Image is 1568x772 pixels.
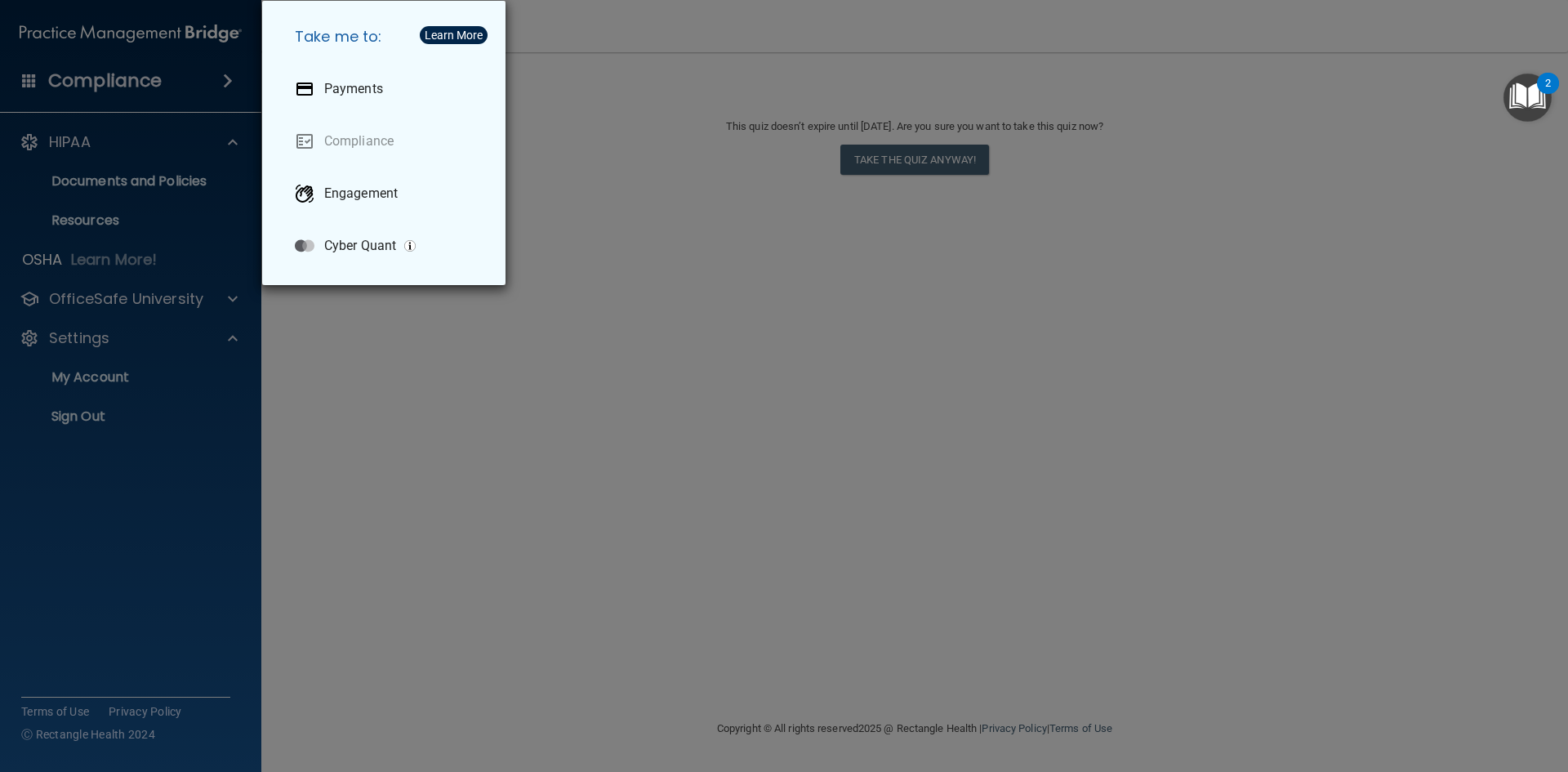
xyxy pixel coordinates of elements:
div: 2 [1545,83,1551,105]
div: Learn More [425,29,483,41]
iframe: Drift Widget Chat Controller [1486,659,1548,721]
button: Learn More [420,26,488,44]
p: Payments [324,81,383,97]
a: Engagement [282,171,492,216]
h5: Take me to: [282,14,492,60]
p: Cyber Quant [324,238,396,254]
a: Payments [282,66,492,112]
a: Cyber Quant [282,223,492,269]
button: Open Resource Center, 2 new notifications [1503,74,1552,122]
p: Engagement [324,185,398,202]
a: Compliance [282,118,492,164]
